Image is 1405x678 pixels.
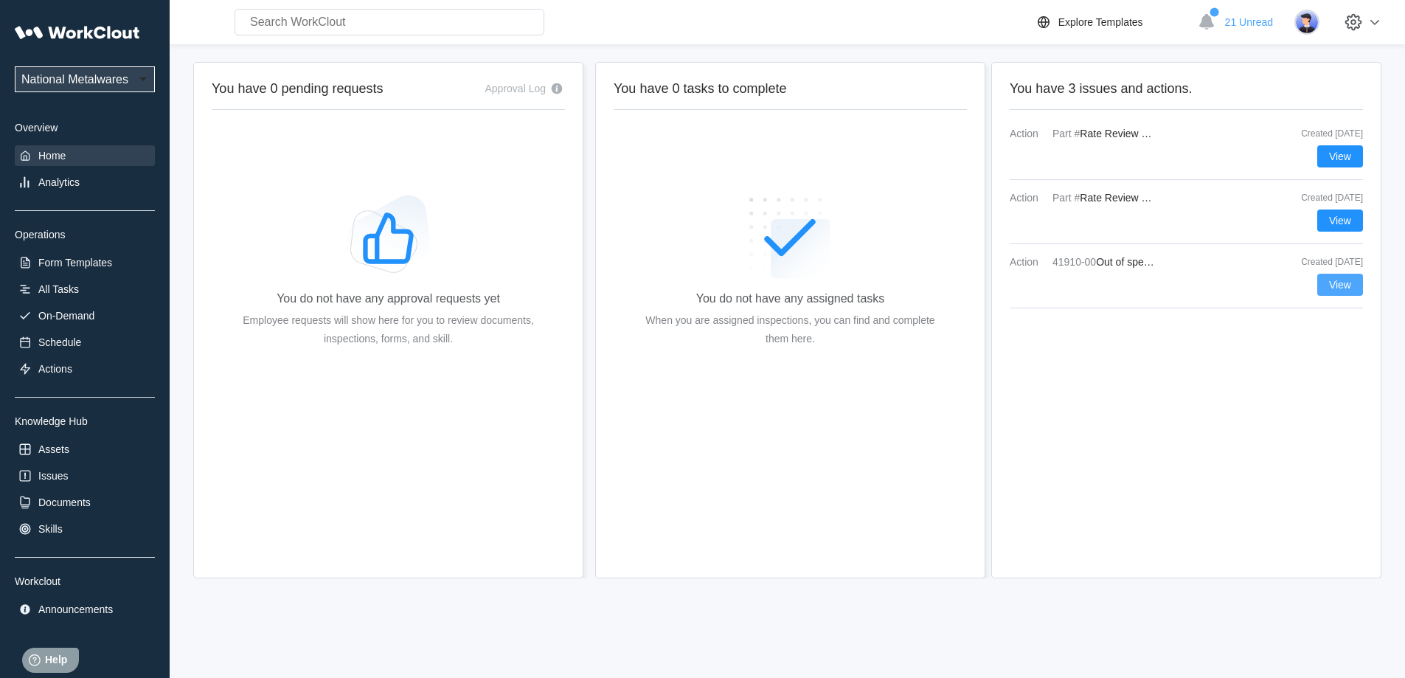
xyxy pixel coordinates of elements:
span: Out of spec (dimensional) [1096,256,1214,268]
span: Action [1010,256,1047,268]
div: When you are assigned inspections, you can find and complete them here. [637,311,943,348]
a: Schedule [15,332,155,353]
h2: You have 0 tasks to complete [614,80,967,97]
a: Home [15,145,155,166]
div: Analytics [38,176,80,188]
div: Created [DATE] [1289,193,1363,203]
a: Assets [15,439,155,460]
div: Skills [38,523,63,535]
div: Employee requests will show here for you to review documents, inspections, forms, and skill. [235,311,541,348]
a: Documents [15,492,155,513]
span: View [1329,215,1351,226]
div: On-Demand [38,310,94,322]
div: Created [DATE] [1289,128,1363,139]
div: Issues [38,470,68,482]
a: All Tasks [15,279,155,300]
mark: Part # [1052,192,1080,204]
div: Documents [38,497,91,508]
a: Skills [15,519,155,539]
h2: You have 0 pending requests [212,80,384,97]
div: Home [38,150,66,162]
span: Action [1010,128,1047,139]
div: You do not have any approval requests yet [277,292,500,305]
a: Issues [15,466,155,486]
div: Knowledge Hub [15,415,155,427]
div: Overview [15,122,155,134]
button: View [1317,210,1363,232]
div: Actions [38,363,72,375]
span: View [1329,151,1351,162]
div: Approval Log [485,83,546,94]
a: Announcements [15,599,155,620]
div: Form Templates [38,257,112,269]
a: Explore Templates [1035,13,1190,31]
button: View [1317,145,1363,167]
div: Operations [15,229,155,241]
mark: Part # [1052,128,1080,139]
input: Search WorkClout [235,9,544,35]
div: All Tasks [38,283,79,295]
a: Analytics [15,172,155,193]
a: On-Demand [15,305,155,326]
a: Actions [15,359,155,379]
h2: You have 3 issues and actions. [1010,80,1363,97]
div: Created [DATE] [1289,257,1363,267]
span: View [1329,280,1351,290]
a: Form Templates [15,252,155,273]
span: 21 Unread [1225,16,1273,28]
button: View [1317,274,1363,296]
div: Schedule [38,336,81,348]
mark: 41910-00 [1052,256,1096,268]
div: Explore Templates [1058,16,1143,28]
div: Workclout [15,575,155,587]
div: You do not have any assigned tasks [696,292,885,305]
span: Action [1010,192,1047,204]
div: Assets [38,443,69,455]
img: user-5.png [1294,10,1319,35]
div: Announcements [38,603,113,615]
